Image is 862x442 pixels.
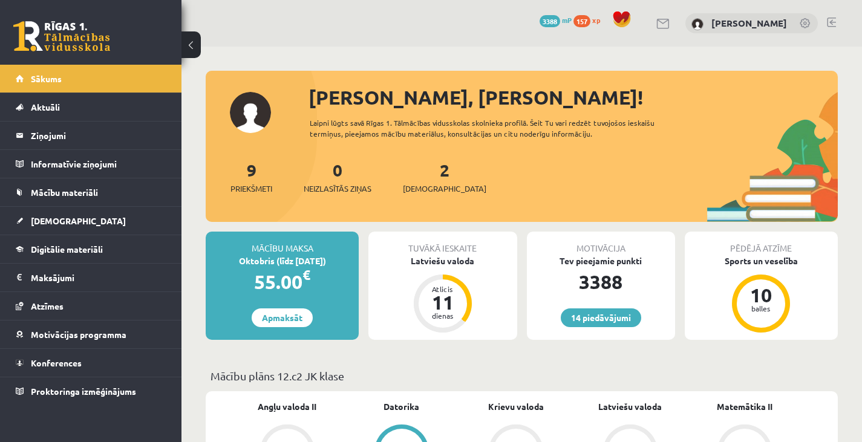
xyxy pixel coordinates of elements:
[743,305,779,312] div: balles
[488,400,544,413] a: Krievu valoda
[527,255,675,267] div: Tev pieejamie punkti
[31,301,64,311] span: Atzīmes
[562,15,572,25] span: mP
[527,267,675,296] div: 3388
[16,377,166,405] a: Proktoringa izmēģinājums
[16,320,166,348] a: Motivācijas programma
[31,122,166,149] legend: Ziņojumi
[31,244,103,255] span: Digitālie materiāli
[592,15,600,25] span: xp
[527,232,675,255] div: Motivācija
[16,292,166,320] a: Atzīmes
[403,159,486,195] a: 2[DEMOGRAPHIC_DATA]
[384,400,419,413] a: Datorika
[368,232,517,255] div: Tuvākā ieskaite
[302,266,310,284] span: €
[573,15,590,27] span: 157
[561,308,641,327] a: 14 piedāvājumi
[304,159,371,195] a: 0Neizlasītās ziņas
[309,83,838,112] div: [PERSON_NAME], [PERSON_NAME]!
[685,232,838,255] div: Pēdējā atzīme
[540,15,572,25] a: 3388 mP
[31,264,166,291] legend: Maksājumi
[31,215,126,226] span: [DEMOGRAPHIC_DATA]
[13,21,110,51] a: Rīgas 1. Tālmācības vidusskola
[425,285,461,293] div: Atlicis
[368,255,517,267] div: Latviešu valoda
[206,232,359,255] div: Mācību maksa
[16,207,166,235] a: [DEMOGRAPHIC_DATA]
[685,255,838,334] a: Sports un veselība 10 balles
[31,73,62,84] span: Sākums
[31,187,98,198] span: Mācību materiāli
[16,150,166,178] a: Informatīvie ziņojumi
[368,255,517,334] a: Latviešu valoda Atlicis 11 dienas
[310,117,689,139] div: Laipni lūgts savā Rīgas 1. Tālmācības vidusskolas skolnieka profilā. Šeit Tu vari redzēt tuvojošo...
[258,400,316,413] a: Angļu valoda II
[711,17,787,29] a: [PERSON_NAME]
[230,159,272,195] a: 9Priekšmeti
[31,102,60,112] span: Aktuāli
[540,15,560,27] span: 3388
[31,329,126,340] span: Motivācijas programma
[743,285,779,305] div: 10
[206,255,359,267] div: Oktobris (līdz [DATE])
[206,267,359,296] div: 55.00
[31,150,166,178] legend: Informatīvie ziņojumi
[16,178,166,206] a: Mācību materiāli
[230,183,272,195] span: Priekšmeti
[403,183,486,195] span: [DEMOGRAPHIC_DATA]
[16,93,166,121] a: Aktuāli
[717,400,772,413] a: Matemātika II
[16,122,166,149] a: Ziņojumi
[425,293,461,312] div: 11
[16,264,166,291] a: Maksājumi
[573,15,606,25] a: 157 xp
[685,255,838,267] div: Sports un veselība
[598,400,662,413] a: Latviešu valoda
[425,312,461,319] div: dienas
[16,65,166,93] a: Sākums
[31,357,82,368] span: Konferences
[252,308,313,327] a: Apmaksāt
[304,183,371,195] span: Neizlasītās ziņas
[16,349,166,377] a: Konferences
[16,235,166,263] a: Digitālie materiāli
[211,368,833,384] p: Mācību plāns 12.c2 JK klase
[31,386,136,397] span: Proktoringa izmēģinājums
[691,18,704,30] img: Nikoletta Nikolajenko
